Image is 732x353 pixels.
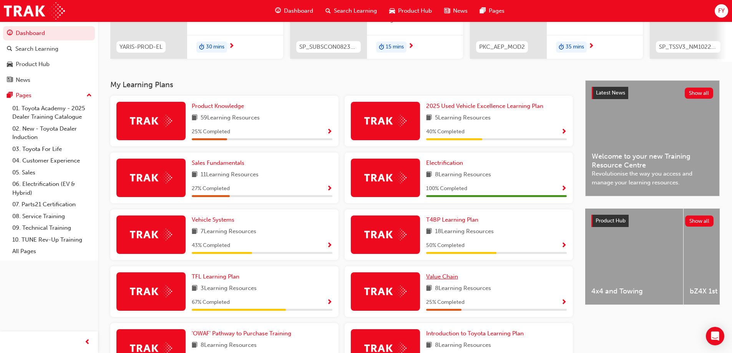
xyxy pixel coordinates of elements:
[596,89,625,96] span: Latest News
[192,215,237,224] a: Vehicle Systems
[299,43,358,51] span: SP_SUBSCON0823_EL
[426,284,432,293] span: book-icon
[327,299,332,306] span: Show Progress
[474,3,511,19] a: pages-iconPages
[364,229,407,240] img: Trak
[426,113,432,123] span: book-icon
[192,273,239,280] span: TFL Learning Plan
[426,216,478,223] span: T4BP Learning Plan
[426,273,458,280] span: Value Chain
[364,172,407,184] img: Trak
[7,30,13,37] span: guage-icon
[592,169,713,187] span: Revolutionise the way you access and manage your learning resources.
[435,113,491,123] span: 5 Learning Resources
[206,43,224,51] span: 30 mins
[9,245,95,257] a: All Pages
[7,61,13,68] span: car-icon
[426,102,546,111] a: 2025 Used Vehicle Excellence Learning Plan
[192,227,198,237] span: book-icon
[15,45,58,53] div: Search Learning
[201,341,257,350] span: 8 Learning Resources
[325,6,331,16] span: search-icon
[426,241,465,250] span: 50 % Completed
[561,241,567,250] button: Show Progress
[489,7,505,15] span: Pages
[327,242,332,249] span: Show Progress
[435,341,491,350] span: 8 Learning Resources
[364,115,407,127] img: Trak
[192,184,230,193] span: 27 % Completed
[192,102,247,111] a: Product Knowledge
[426,215,481,224] a: T4BP Learning Plan
[269,3,319,19] a: guage-iconDashboard
[398,7,432,15] span: Product Hub
[561,299,567,306] span: Show Progress
[426,159,463,166] span: Electrification
[9,143,95,155] a: 03. Toyota For Life
[319,3,383,19] a: search-iconSearch Learning
[7,77,13,84] span: news-icon
[9,234,95,246] a: 10. TUNE Rev-Up Training
[444,6,450,16] span: news-icon
[426,272,461,281] a: Value Chain
[561,242,567,249] span: Show Progress
[192,103,244,109] span: Product Knowledge
[718,7,725,15] span: FY
[9,167,95,179] a: 05. Sales
[426,128,465,136] span: 40 % Completed
[592,87,713,99] a: Latest NewsShow all
[591,215,714,227] a: Product HubShow all
[426,159,466,167] a: Electrification
[192,128,230,136] span: 25 % Completed
[229,43,234,50] span: next-icon
[426,227,432,237] span: book-icon
[426,330,524,337] span: Introduction to Toyota Learning Plan
[592,152,713,169] span: Welcome to your new Training Resource Centre
[201,113,260,123] span: 59 Learning Resources
[85,338,90,347] span: prev-icon
[9,222,95,234] a: 09. Technical Training
[596,217,626,224] span: Product Hub
[192,241,230,250] span: 43 % Completed
[192,170,198,180] span: book-icon
[453,7,468,15] span: News
[685,88,714,99] button: Show all
[16,91,32,100] div: Pages
[426,341,432,350] span: book-icon
[327,127,332,137] button: Show Progress
[364,285,407,297] img: Trak
[435,170,491,180] span: 8 Learning Resources
[383,3,438,19] a: car-iconProduct Hub
[201,227,256,237] span: 7 Learning Resources
[3,25,95,88] button: DashboardSearch LearningProduct HubNews
[426,298,465,307] span: 25 % Completed
[192,330,291,337] span: 'OWAF' Pathway to Purchase Training
[561,186,567,192] span: Show Progress
[130,285,172,297] img: Trak
[334,7,377,15] span: Search Learning
[192,341,198,350] span: book-icon
[327,129,332,136] span: Show Progress
[435,284,491,293] span: 8 Learning Resources
[591,287,677,296] span: 4x4 and Towing
[7,92,13,99] span: pages-icon
[130,172,172,184] img: Trak
[386,43,404,51] span: 15 mins
[192,284,198,293] span: book-icon
[7,46,12,53] span: search-icon
[706,327,724,345] div: Open Intercom Messenger
[3,88,95,103] button: Pages
[3,73,95,87] a: News
[130,115,172,127] img: Trak
[16,76,30,85] div: News
[199,42,204,52] span: duration-icon
[585,80,720,196] a: Latest NewsShow allWelcome to your new Training Resource CentreRevolutionise the way you access a...
[480,6,486,16] span: pages-icon
[438,3,474,19] a: news-iconNews
[130,229,172,240] img: Trak
[9,199,95,210] a: 07. Parts21 Certification
[389,6,395,16] span: car-icon
[9,210,95,222] a: 08. Service Training
[426,103,543,109] span: 2025 Used Vehicle Excellence Learning Plan
[9,178,95,199] a: 06. Electrification (EV & Hybrid)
